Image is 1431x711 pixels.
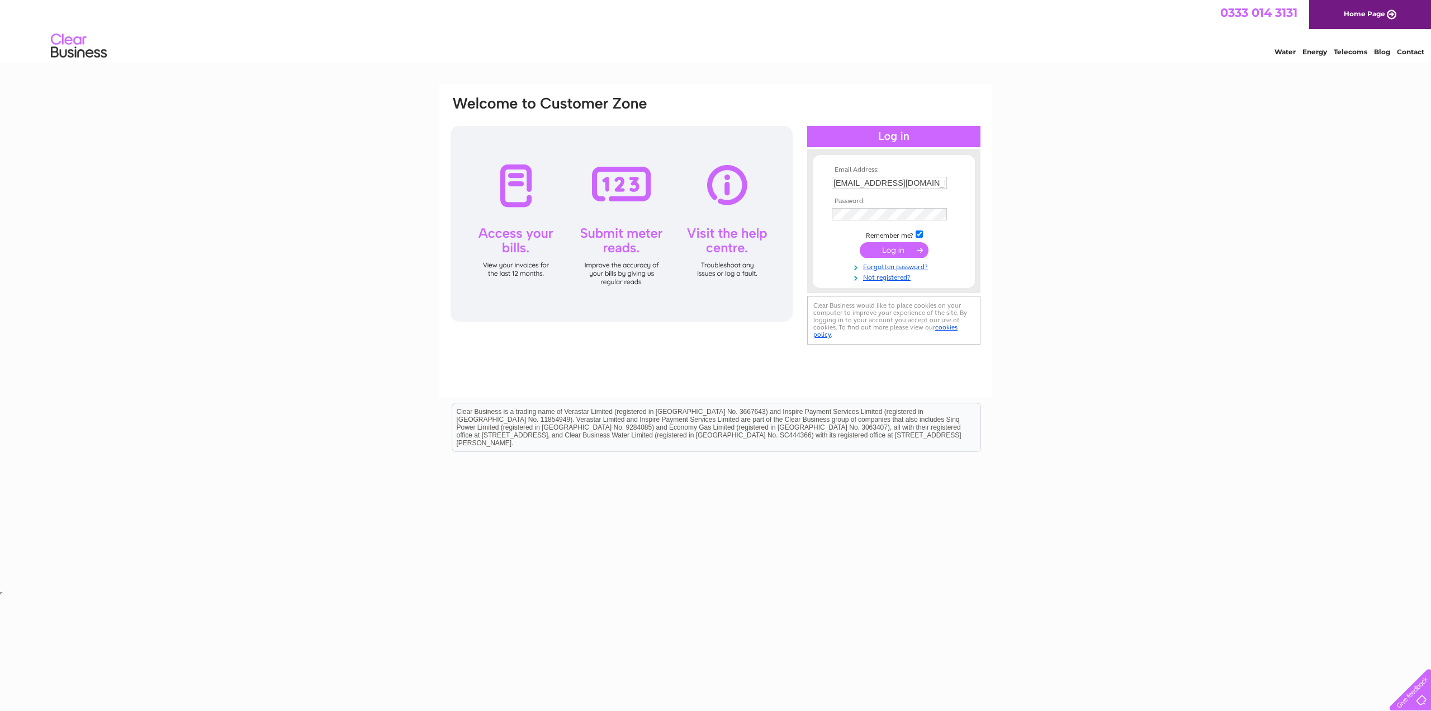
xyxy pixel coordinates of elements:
a: Telecoms [1334,48,1367,56]
th: Password: [829,197,959,205]
th: Email Address: [829,166,959,174]
td: Remember me? [829,229,959,240]
a: Forgotten password? [832,261,959,271]
a: Not registered? [832,271,959,282]
div: Clear Business is a trading name of Verastar Limited (registered in [GEOGRAPHIC_DATA] No. 3667643... [452,6,980,54]
a: Contact [1397,48,1424,56]
img: logo.png [50,29,107,63]
a: Energy [1302,48,1327,56]
a: Blog [1374,48,1390,56]
div: Clear Business would like to place cookies on your computer to improve your experience of the sit... [807,296,980,345]
a: 0333 014 3131 [1220,6,1297,20]
a: Water [1274,48,1296,56]
a: cookies policy [813,323,958,338]
input: Submit [860,242,928,258]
